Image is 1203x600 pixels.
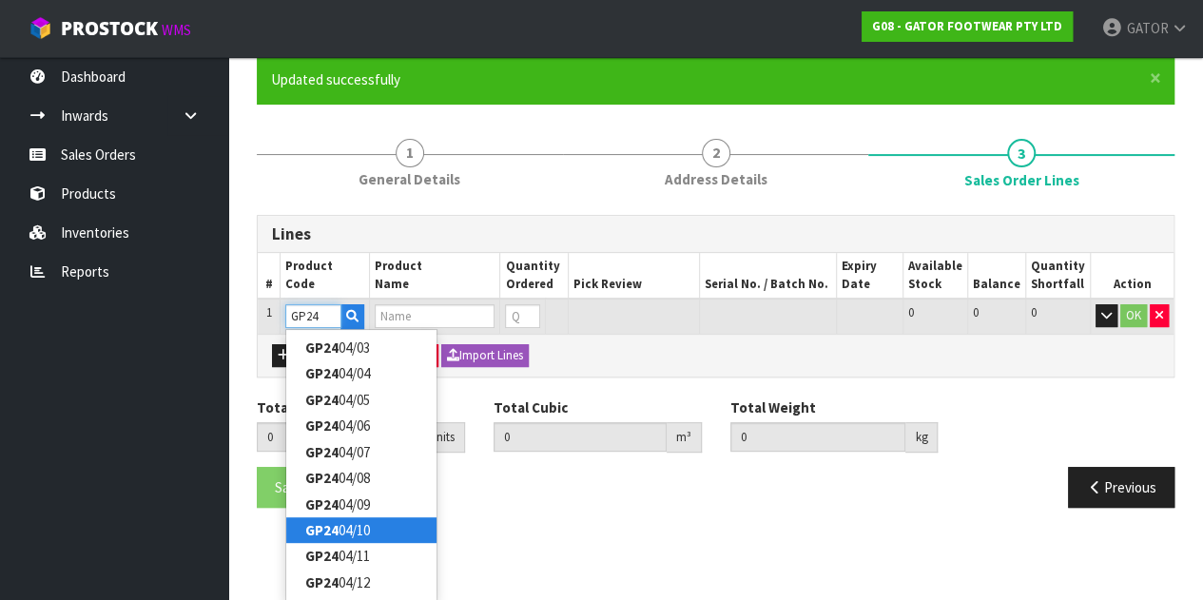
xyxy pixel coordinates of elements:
[1090,253,1174,299] th: Action
[257,467,321,508] button: Save
[1120,304,1147,327] button: OK
[667,422,702,453] div: m³
[61,16,158,41] span: ProStock
[872,18,1062,34] strong: G08 - GATOR FOOTWEAR PTY LTD
[967,253,1025,299] th: Balance
[286,335,437,360] a: GP2404/03
[271,70,400,88] span: Updated successfully
[420,422,465,453] div: units
[375,304,495,328] input: Name
[286,492,437,517] a: GP2404/09
[272,225,1159,243] h3: Lines
[305,443,339,461] strong: GP24
[305,573,339,591] strong: GP24
[505,304,540,328] input: Qty Ordered
[272,344,339,367] button: Add Line
[286,543,437,569] a: GP2404/11
[730,422,906,452] input: Total Weight
[258,253,281,299] th: #
[569,253,699,299] th: Pick Review
[257,397,330,417] label: Total Units
[305,339,339,357] strong: GP24
[905,422,938,453] div: kg
[305,495,339,513] strong: GP24
[257,201,1174,523] span: Sales Order Lines
[494,422,667,452] input: Total Cubic
[359,169,460,189] span: General Details
[836,253,902,299] th: Expiry Date
[702,139,730,167] span: 2
[908,304,914,320] span: 0
[1007,139,1036,167] span: 3
[285,304,340,328] input: Code
[29,16,52,40] img: cube-alt.png
[1025,253,1090,299] th: Quantity Shortfall
[305,469,339,487] strong: GP24
[286,517,437,543] a: GP2404/10
[275,478,303,496] span: Save
[964,170,1079,190] span: Sales Order Lines
[730,397,816,417] label: Total Weight
[902,253,967,299] th: Available Stock
[257,422,420,452] input: Total Units
[973,304,979,320] span: 0
[1126,19,1168,37] span: GATOR
[699,253,836,299] th: Serial No. / Batch No.
[286,387,437,413] a: GP2404/05
[286,413,437,438] a: GP2404/06
[305,364,339,382] strong: GP24
[162,21,191,39] small: WMS
[396,139,424,167] span: 1
[369,253,500,299] th: Product Name
[494,397,568,417] label: Total Cubic
[305,391,339,409] strong: GP24
[305,416,339,435] strong: GP24
[286,570,437,595] a: GP2404/12
[305,547,339,565] strong: GP24
[266,304,272,320] span: 1
[1068,467,1174,508] button: Previous
[441,344,529,367] button: Import Lines
[305,521,339,539] strong: GP24
[281,253,369,299] th: Product Code
[1150,65,1161,91] span: ×
[1031,304,1037,320] span: 0
[286,465,437,491] a: GP2404/08
[286,439,437,465] a: GP2404/07
[500,253,569,299] th: Quantity Ordered
[286,360,437,386] a: GP2404/04
[665,169,767,189] span: Address Details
